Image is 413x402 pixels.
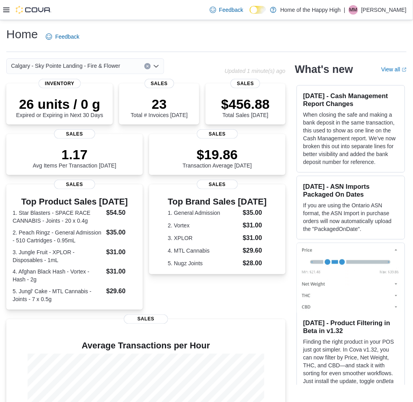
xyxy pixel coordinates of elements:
[168,247,240,255] dt: 4. MTL Cannabis
[250,6,266,14] input: Dark Mode
[243,233,267,243] dd: $31.00
[16,96,103,118] div: Expired or Expiring in Next 30 Days
[13,229,103,244] dt: 2. Peach Ringz - General Admission - 510 Cartridges - 0.95mL
[243,208,267,218] dd: $35.00
[303,92,398,108] h3: [DATE] - Cash Management Report Changes
[13,248,103,264] dt: 3. Jungle Fruit - XPLOR - Disposables - 1mL
[39,79,81,88] span: Inventory
[33,147,116,162] p: 1.17
[106,248,136,257] dd: $31.00
[221,96,270,118] div: Total Sales [DATE]
[225,68,286,74] p: Updated 1 minute(s) ago
[13,197,136,207] h3: Top Product Sales [DATE]
[168,221,240,229] dt: 2. Vortex
[168,234,240,242] dt: 3. XPLOR
[344,5,346,15] p: |
[303,201,398,233] p: If you are using the Ontario ASN format, the ASN Import in purchase orders will now automatically...
[131,96,187,118] div: Total # Invoices [DATE]
[231,79,260,88] span: Sales
[168,259,240,267] dt: 5. Nugz Joints
[106,267,136,277] dd: $31.00
[144,63,151,69] button: Clear input
[153,63,159,69] button: Open list of options
[197,129,238,139] span: Sales
[55,33,79,41] span: Feedback
[144,79,174,88] span: Sales
[361,5,407,15] p: [PERSON_NAME]
[13,288,103,303] dt: 5. Jungl' Cake - MTL Cannabis - Joints - 7 x 0.5g
[295,63,353,76] h2: What's new
[11,61,120,71] span: Calgary - Sky Pointe Landing - Fire & Flower
[106,228,136,237] dd: $35.00
[106,208,136,218] dd: $54.50
[303,182,398,198] h3: [DATE] - ASN Imports Packaged On Dates
[349,5,358,15] div: Missy McErlain
[16,6,51,14] img: Cova
[303,111,398,166] p: When closing the safe and making a bank deposit in the same transaction, this used to show as one...
[183,147,252,162] p: $19.86
[43,29,82,45] a: Feedback
[207,2,247,18] a: Feedback
[381,66,407,73] a: View allExternal link
[243,246,267,255] dd: $29.60
[402,67,407,72] svg: External link
[221,96,270,112] p: $456.88
[54,180,95,189] span: Sales
[219,6,243,14] span: Feedback
[349,5,357,15] span: MM
[13,341,279,351] h4: Average Transactions per Hour
[13,209,103,225] dt: 1. Star Blasters - SPACE RACE CANNABIS - Joints - 20 x 0.4g
[168,197,267,207] h3: Top Brand Sales [DATE]
[280,5,341,15] p: Home of the Happy High
[243,259,267,268] dd: $28.00
[197,180,238,189] span: Sales
[106,287,136,296] dd: $29.60
[131,96,187,112] p: 23
[33,147,116,169] div: Avg Items Per Transaction [DATE]
[168,209,240,217] dt: 1. General Admission
[243,221,267,230] dd: $31.00
[54,129,95,139] span: Sales
[13,268,103,284] dt: 4. Afghan Black Hash - Vortex - Hash - 2g
[16,96,103,112] p: 26 units / 0 g
[124,315,168,324] span: Sales
[183,147,252,169] div: Transaction Average [DATE]
[6,26,38,42] h1: Home
[303,319,398,335] h3: [DATE] - Product Filtering in Beta in v1.32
